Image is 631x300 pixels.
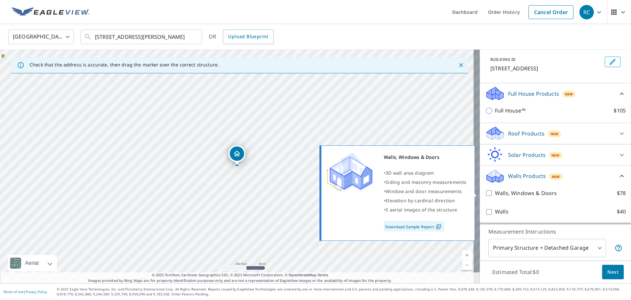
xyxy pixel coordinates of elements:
[8,28,74,46] div: [GEOGRAPHIC_DATA]
[490,64,602,72] p: [STREET_ADDRESS]
[384,221,444,232] a: Download Sample Report
[490,57,516,62] p: BUILDING ID
[485,126,626,141] div: Roof ProductsNew
[488,239,606,257] div: Primary Structure + Detached Garage
[495,208,508,216] p: Walls
[228,145,245,165] div: Dropped pin, building 1, Residential property, 301 Country Club Dr Northlake, IL 60164
[607,268,619,276] span: Next
[23,255,41,271] div: Aerial
[579,5,594,19] div: RC
[384,178,466,187] div: •
[565,91,573,97] span: New
[384,205,466,214] div: •
[508,172,546,180] p: Walls Products
[605,57,620,67] button: Edit building 1
[152,272,328,278] span: © 2025 TomTom, Earthstar Geographics SIO, © 2025 Microsoft Corporation, ©
[551,153,560,158] span: New
[528,5,573,19] a: Cancel Order
[602,265,624,280] button: Next
[326,153,372,192] img: Premium
[289,272,316,277] a: OpenStreetMap
[57,287,628,297] p: © 2025 Eagle View Technologies, Inc. and Pictometry International Corp. All Rights Reserved. Repo...
[495,107,526,115] p: Full House™
[26,289,47,294] a: Privacy Policy
[485,147,626,163] div: Solar ProductsNew
[485,86,626,101] div: Full House ProductsNew
[317,272,328,277] a: Terms
[617,189,626,197] p: $78
[3,289,24,294] a: Terms of Use
[434,224,443,230] img: Pdf Icon
[614,107,626,115] p: $105
[552,174,560,179] span: New
[223,30,273,44] a: Upload Blueprint
[386,207,457,213] span: 5 aerial images of the structure
[95,28,189,46] input: Search by address or latitude-longitude
[30,62,219,68] p: Check that the address is accurate, then drag the marker over the correct structure.
[384,187,466,196] div: •
[3,290,47,294] p: |
[508,130,545,137] p: Roof Products
[228,33,268,41] span: Upload Blueprint
[495,189,557,197] p: Walls, Windows & Doors
[386,197,455,204] span: Elevation by cardinal direction
[209,30,274,44] div: OR
[617,208,626,216] p: $40
[462,250,472,260] a: Current Level 17, Zoom In
[384,196,466,205] div: •
[485,168,626,184] div: Walls ProductsNew
[615,244,622,252] span: Your report will include the primary structure and a detached garage if one exists.
[550,131,559,137] span: New
[384,168,466,178] div: •
[508,151,546,159] p: Solar Products
[384,153,466,162] div: Walls, Windows & Doors
[386,170,434,176] span: 3D wall area diagram
[386,179,466,185] span: Siding and masonry measurements
[462,260,472,270] a: Current Level 17, Zoom Out
[8,255,57,271] div: Aerial
[12,7,89,17] img: EV Logo
[386,188,462,194] span: Window and door measurements
[488,228,622,236] p: Measurement Instructions
[457,61,465,69] button: Close
[508,90,559,98] p: Full House Products
[487,265,544,279] p: Estimated Total: $0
